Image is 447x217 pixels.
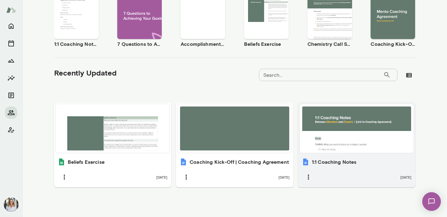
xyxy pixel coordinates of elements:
[5,124,17,136] button: Client app
[58,158,65,166] img: Beliefs Exercise
[400,175,411,180] span: [DATE]
[5,89,17,102] button: Documents
[5,72,17,84] button: Insights
[190,158,289,166] h6: Coaching Kick-Off | Coaching Agreement
[371,40,415,48] h6: Coaching Kick-Off | Coaching Agreement
[307,40,352,48] h6: Chemistry Call Self-Assessment [Coaches only]
[156,175,167,180] span: [DATE]
[54,40,99,48] h6: 1:1 Coaching Notes
[302,158,309,166] img: 1:1 Coaching Notes
[5,20,17,32] button: Home
[117,40,162,48] h6: 7 Questions to Achieving Your Goals
[68,158,105,166] h6: Beliefs Exercise
[5,106,17,119] button: Members
[278,175,290,180] span: [DATE]
[180,158,187,166] img: Coaching Kick-Off | Coaching Agreement
[4,197,19,212] img: Jennifer Palazzo
[6,4,16,16] img: Mento
[5,54,17,67] button: Growth Plan
[5,37,17,50] button: Sessions
[312,158,357,166] h6: 1:1 Coaching Notes
[54,68,117,78] h5: Recently Updated
[181,40,225,48] h6: Accomplishment Tracker
[244,40,289,48] h6: Beliefs Exercise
